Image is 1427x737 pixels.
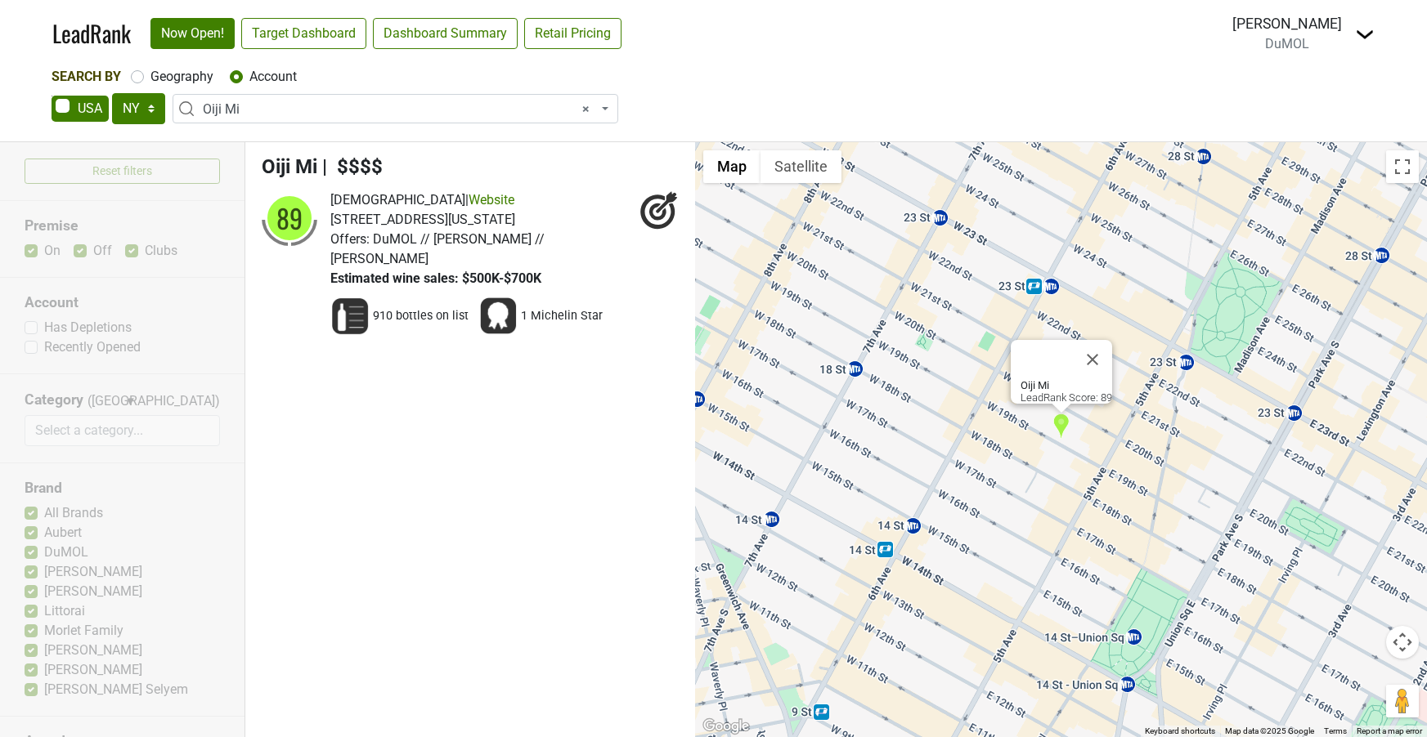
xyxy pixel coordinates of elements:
[203,100,598,119] span: Oiji Mi
[262,155,317,178] span: Oiji Mi
[1386,150,1419,183] button: Toggle fullscreen view
[173,94,618,123] span: Oiji Mi
[1357,726,1422,735] a: Report a map error
[478,297,518,336] img: Award
[1232,13,1342,34] div: [PERSON_NAME]
[1145,726,1215,737] button: Keyboard shortcuts
[330,270,541,286] span: Estimated wine sales: $500K-$700K
[373,308,469,324] span: 910 bottles on list
[330,212,515,227] span: [STREET_ADDRESS][US_STATE]
[761,150,841,183] button: Show satellite imagery
[703,150,761,183] button: Show street map
[524,18,622,49] a: Retail Pricing
[1021,379,1049,391] b: Oiji Mi
[265,194,314,243] div: 89
[150,67,213,87] label: Geography
[1052,413,1070,440] div: Oiji Mi
[52,16,131,51] a: LeadRank
[241,18,366,49] a: Target Dashboard
[1265,36,1309,51] span: DuMOL
[330,190,631,210] div: |
[373,18,518,49] a: Dashboard Summary
[699,716,753,737] img: Google
[1355,25,1375,44] img: Dropdown Menu
[262,190,317,246] img: quadrant_split.svg
[1073,340,1112,379] button: Close
[330,297,370,336] img: Wine List
[249,67,297,87] label: Account
[469,192,514,208] a: Website
[330,231,545,266] span: DuMOL // [PERSON_NAME] // [PERSON_NAME]
[1386,626,1419,659] button: Map camera controls
[1021,379,1112,404] div: LeadRank Score: 89
[330,192,465,208] span: [DEMOGRAPHIC_DATA]
[330,231,370,247] span: Offers:
[52,69,121,84] span: Search By
[1324,726,1347,735] a: Terms (opens in new tab)
[322,155,383,178] span: | $$$$
[150,18,235,49] a: Now Open!
[1386,685,1419,717] button: Drag Pegman onto the map to open Street View
[1225,726,1314,735] span: Map data ©2025 Google
[521,308,603,324] span: 1 Michelin Star
[699,716,753,737] a: Open this area in Google Maps (opens a new window)
[582,100,590,119] span: Remove all items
